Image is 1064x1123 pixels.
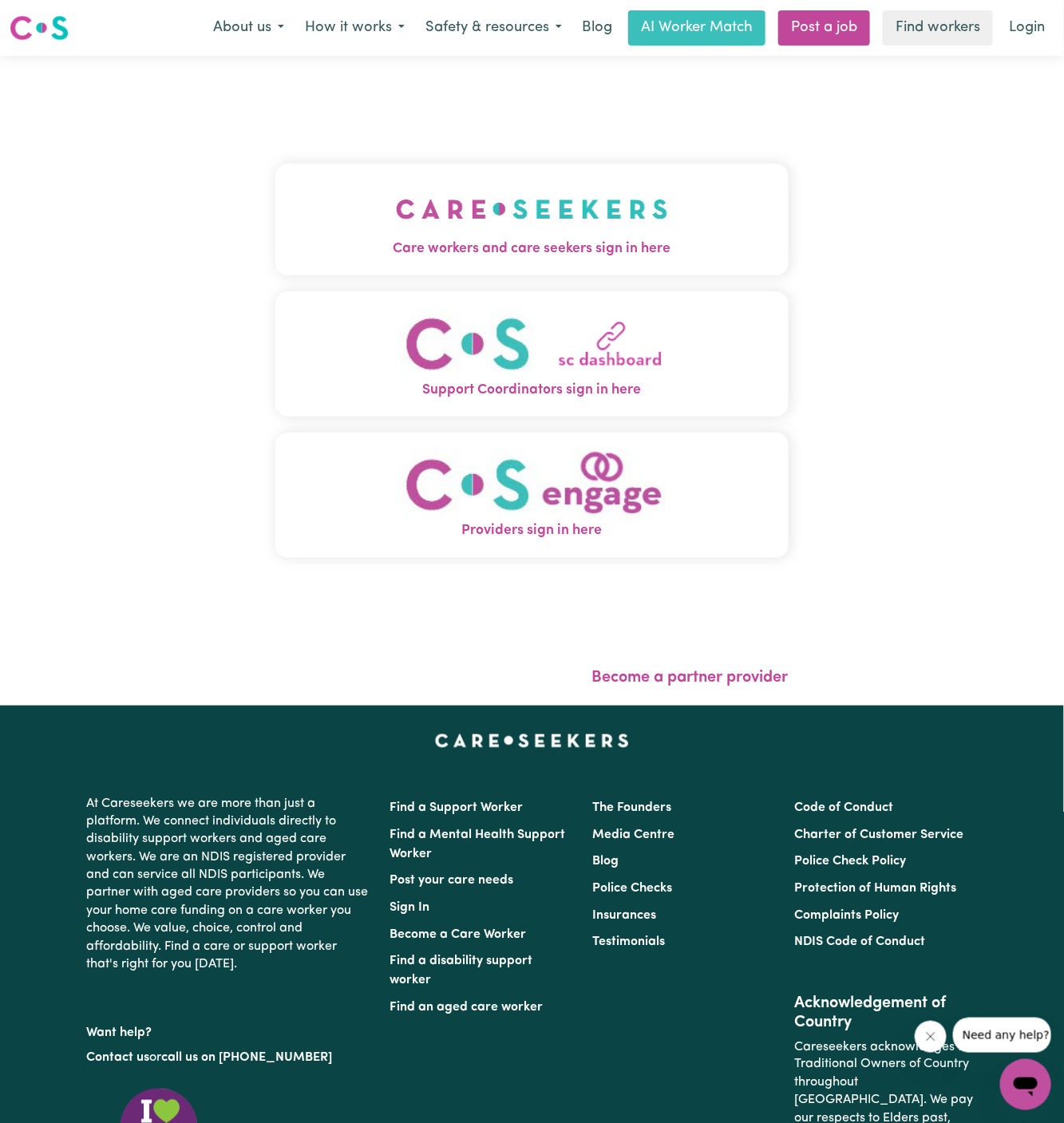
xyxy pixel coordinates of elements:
[390,1001,544,1014] a: Find an aged care worker
[275,433,789,558] button: Providers sign in here
[390,874,514,887] a: Post your care needs
[794,882,956,895] a: Protection of Human Rights
[628,10,765,45] a: AI Worker Match
[592,935,665,948] a: Testimonials
[87,1018,371,1042] p: Want help?
[592,828,674,841] a: Media Centre
[1000,1059,1051,1110] iframe: Button to launch messaging window
[794,994,977,1032] h2: Acknowledgement of Country
[10,14,69,42] img: Careseekers logo
[794,828,963,841] a: Charter of Customer Service
[87,1042,371,1073] p: or
[390,928,527,941] a: Become a Care Worker
[778,10,870,45] a: Post a job
[435,734,629,747] a: Careseekers home page
[275,239,789,259] span: Care workers and care seekers sign in here
[592,909,656,922] a: Insurances
[794,909,899,922] a: Complaints Policy
[275,380,789,401] span: Support Coordinators sign in here
[87,789,371,980] p: At Careseekers we are more than just a platform. We connect individuals directly to disability su...
[10,10,69,46] a: Careseekers logo
[390,801,524,814] a: Find a Support Worker
[87,1051,150,1064] a: Contact us
[275,291,789,417] button: Support Coordinators sign in here
[203,11,295,45] button: About us
[592,801,671,814] a: The Founders
[390,828,566,860] a: Find a Mental Health Support Worker
[295,11,415,45] button: How it works
[592,855,619,868] a: Blog
[953,1018,1051,1053] iframe: Message from company
[915,1021,947,1053] iframe: Close message
[572,10,622,45] a: Blog
[794,855,906,868] a: Police Check Policy
[162,1051,333,1064] a: call us on [PHONE_NUMBER]
[390,955,533,987] a: Find a disability support worker
[275,164,789,275] button: Care workers and care seekers sign in here
[390,901,430,914] a: Sign In
[794,801,893,814] a: Code of Conduct
[999,10,1054,45] a: Login
[592,670,789,686] a: Become a partner provider
[794,935,925,948] a: NDIS Code of Conduct
[592,882,672,895] a: Police Checks
[275,520,789,541] span: Providers sign in here
[883,10,993,45] a: Find workers
[415,11,572,45] button: Safety & resources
